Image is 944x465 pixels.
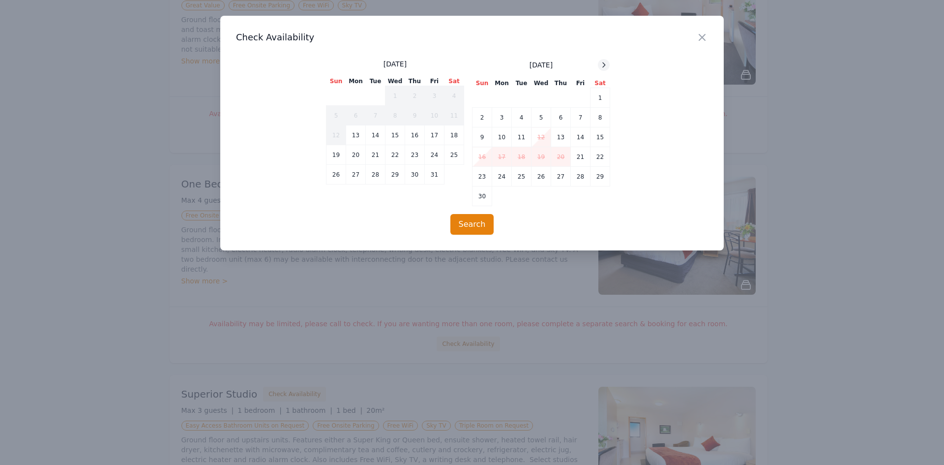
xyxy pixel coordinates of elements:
td: 9 [405,106,425,125]
span: [DATE] [383,59,407,69]
td: 17 [425,125,444,145]
th: Mon [492,79,512,88]
td: 26 [531,167,551,186]
td: 13 [346,125,366,145]
td: 7 [366,106,385,125]
td: 29 [590,167,610,186]
td: 2 [405,86,425,106]
td: 3 [492,108,512,127]
td: 6 [551,108,571,127]
td: 9 [472,127,492,147]
td: 8 [590,108,610,127]
td: 31 [425,165,444,185]
td: 11 [512,127,531,147]
th: Wed [531,79,551,88]
th: Sun [326,77,346,86]
td: 21 [571,147,590,167]
td: 19 [326,145,346,165]
td: 17 [492,147,512,167]
td: 16 [472,147,492,167]
button: Search [450,214,494,235]
th: Mon [346,77,366,86]
td: 25 [444,145,464,165]
td: 1 [590,88,610,108]
th: Sat [444,77,464,86]
th: Sun [472,79,492,88]
th: Tue [512,79,531,88]
td: 3 [425,86,444,106]
td: 7 [571,108,590,127]
td: 10 [425,106,444,125]
td: 4 [512,108,531,127]
td: 27 [551,167,571,186]
td: 2 [472,108,492,127]
td: 29 [385,165,405,185]
td: 27 [346,165,366,185]
td: 18 [444,125,464,145]
td: 5 [326,106,346,125]
th: Fri [571,79,590,88]
h3: Check Availability [236,31,708,43]
td: 26 [326,165,346,185]
td: 24 [425,145,444,165]
td: 8 [385,106,405,125]
td: 14 [366,125,385,145]
td: 15 [385,125,405,145]
td: 11 [444,106,464,125]
th: Wed [385,77,405,86]
td: 10 [492,127,512,147]
td: 23 [472,167,492,186]
td: 12 [326,125,346,145]
td: 4 [444,86,464,106]
th: Thu [551,79,571,88]
th: Fri [425,77,444,86]
span: [DATE] [530,60,553,70]
td: 22 [385,145,405,165]
td: 5 [531,108,551,127]
td: 1 [385,86,405,106]
td: 22 [590,147,610,167]
td: 20 [346,145,366,165]
th: Sat [590,79,610,88]
td: 23 [405,145,425,165]
td: 15 [590,127,610,147]
td: 6 [346,106,366,125]
td: 16 [405,125,425,145]
td: 21 [366,145,385,165]
td: 12 [531,127,551,147]
td: 28 [571,167,590,186]
td: 19 [531,147,551,167]
td: 24 [492,167,512,186]
th: Tue [366,77,385,86]
td: 30 [472,186,492,206]
th: Thu [405,77,425,86]
td: 30 [405,165,425,185]
td: 28 [366,165,385,185]
td: 25 [512,167,531,186]
td: 20 [551,147,571,167]
td: 14 [571,127,590,147]
td: 18 [512,147,531,167]
td: 13 [551,127,571,147]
